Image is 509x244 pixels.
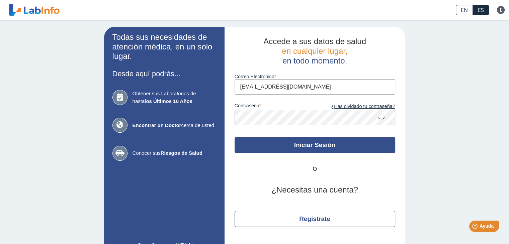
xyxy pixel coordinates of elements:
a: ES [473,5,489,15]
label: Correo Electronico [235,74,395,79]
button: Regístrate [235,211,395,227]
b: Encontrar un Doctor [133,122,181,128]
h3: Desde aquí podrás... [112,70,216,78]
b: Riesgos de Salud [161,150,202,156]
span: en cualquier lugar, [282,46,347,55]
a: ¿Has olvidado tu contraseña? [315,103,395,110]
h2: Todas sus necesidades de atención médica, en un solo lugar. [112,32,216,61]
span: O [295,165,335,173]
label: contraseña [235,103,315,110]
span: cerca de usted [133,122,216,129]
span: Obtener sus Laboratorios de hasta [133,90,216,105]
h2: ¿Necesitas una cuenta? [235,185,395,195]
span: Accede a sus datos de salud [263,37,366,46]
span: en todo momento. [282,56,347,65]
span: Conocer sus [133,149,216,157]
button: Iniciar Sesión [235,137,395,153]
b: los Últimos 10 Años [145,98,192,104]
iframe: Help widget launcher [449,218,502,237]
a: EN [456,5,473,15]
